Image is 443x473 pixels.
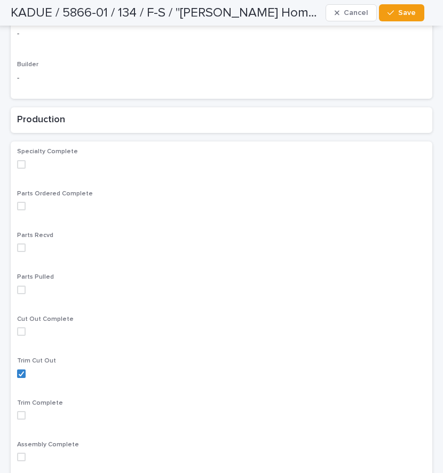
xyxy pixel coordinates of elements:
[17,400,63,406] span: Trim Complete
[17,442,79,448] span: Assembly Complete
[17,61,38,68] span: Builder
[17,191,93,197] span: Parts Ordered Complete
[17,358,56,364] span: Trim Cut Out
[11,5,321,21] h2: KADUE / 5866-01 / 134 / F-S / "Paul Allen Homes, Inc." / Michael Tarantino
[326,4,377,21] button: Cancel
[17,274,54,280] span: Parts Pulled
[17,232,53,239] span: Parts Recvd
[17,316,74,322] span: Cut Out Complete
[17,148,78,155] span: Specialty Complete
[17,73,426,84] p: -
[398,9,416,17] span: Save
[17,114,426,127] h2: Production
[17,28,426,40] p: -
[344,9,368,17] span: Cancel
[379,4,424,21] button: Save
